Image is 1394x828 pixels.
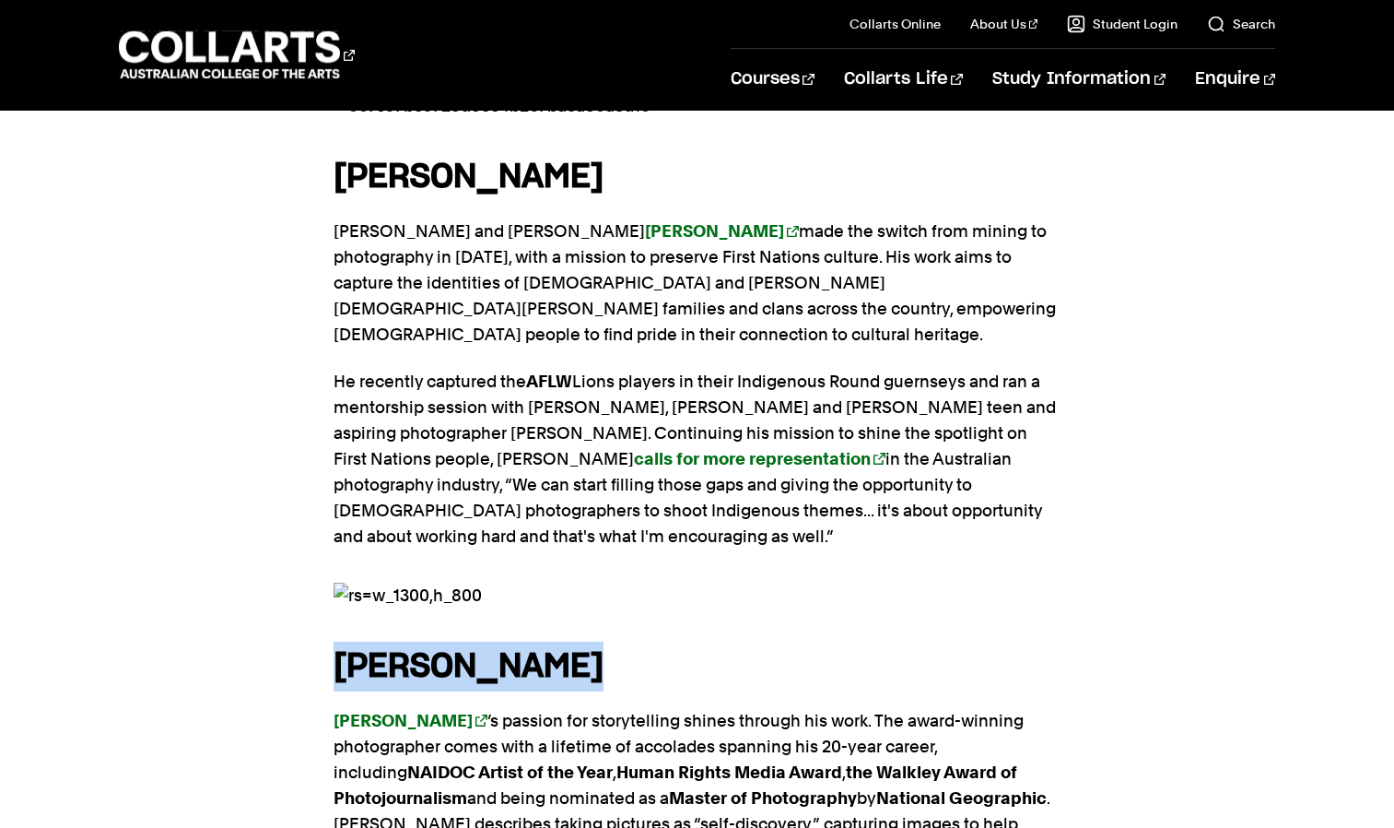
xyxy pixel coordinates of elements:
strong: calls for more representation [634,449,871,468]
p: He recently captured the Lions players in their Indigenous Round guernseys and ran a mentorship s... [334,369,1061,550]
strong: National Geographic [876,788,1047,808]
p: [PERSON_NAME] and [PERSON_NAME] made the switch from mining to photography in [DATE], with a miss... [334,219,1061,348]
strong: [PERSON_NAME] [645,221,784,241]
strong: NAIDOC Artist of the Year [407,763,613,782]
strong: Master of Photography [669,788,857,808]
strong: Human Rights Media Award [616,763,842,782]
strong: the Walkley Award of Photojournalism [334,763,1017,808]
a: Collarts Life [844,49,963,110]
img: rs=w_1300,h_800 [334,583,1061,609]
a: [PERSON_NAME] [334,711,487,730]
div: Go to homepage [119,29,355,81]
a: Study Information [992,49,1166,110]
a: [PERSON_NAME] [645,221,799,241]
a: Search [1207,15,1275,33]
strong: AFLW [526,372,572,391]
a: About Us [970,15,1038,33]
a: calls for more representation [634,449,885,468]
a: Enquire [1195,49,1275,110]
a: Courses [731,49,814,110]
strong: [PERSON_NAME] [334,711,473,730]
strong: [PERSON_NAME] [334,650,603,683]
strong: [PERSON_NAME] [334,160,603,194]
a: Student Login [1067,15,1177,33]
a: Collarts Online [849,15,941,33]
